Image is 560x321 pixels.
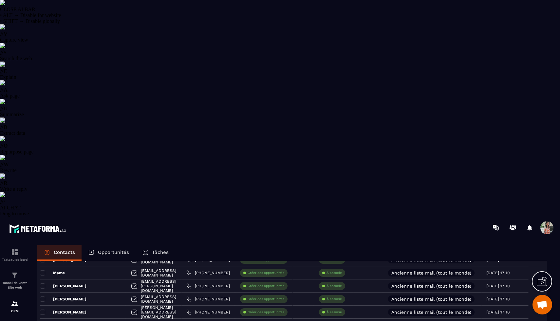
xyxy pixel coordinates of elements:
p: [PERSON_NAME] [40,310,86,315]
a: formationformationTableau de bord [2,243,28,266]
p: Contacts [54,249,75,255]
a: Opportunités [82,245,136,261]
p: À associe [327,284,342,288]
p: À associe [327,310,342,314]
p: Créer des opportunités [248,284,284,288]
p: Opportunités [98,249,129,255]
a: [PHONE_NUMBER] [186,310,230,315]
p: À associe [327,271,342,275]
p: Mame [40,270,65,276]
p: [DATE] 17:10 [486,297,510,301]
a: [PHONE_NUMBER] [186,270,230,276]
p: À associe [327,297,342,301]
a: [PHONE_NUMBER] [186,296,230,302]
p: Créer des opportunités [248,310,284,314]
p: Ancienne liste mail (tout le monde) [391,258,471,262]
img: formation [11,300,19,308]
p: [DATE] 17:10 [486,310,510,314]
a: Tâches [136,245,175,261]
p: CRM [2,309,28,313]
img: logo [9,223,68,235]
img: formation [11,248,19,256]
a: Contacts [37,245,82,261]
p: Ancienne liste mail (tout le monde) [391,310,471,314]
p: [PERSON_NAME] [40,283,86,289]
p: Créer des opportunités [248,271,284,275]
div: Ouvrir le chat [532,295,552,314]
p: Ancienne liste mail (tout le monde) [391,297,471,301]
p: Ancienne liste mail (tout le monde) [391,284,471,288]
img: formation [11,271,19,279]
p: Tableau de bord [2,258,28,261]
a: formationformationTunnel de vente Site web [2,266,28,295]
p: [DATE] 17:10 [486,271,510,275]
a: formationformationCRM [2,295,28,318]
p: [DATE] 17:10 [486,284,510,288]
p: [PERSON_NAME] [40,296,86,302]
p: Créer des opportunités [248,297,284,301]
p: Tunnel de vente Site web [2,281,28,290]
a: [PHONE_NUMBER] [186,283,230,289]
p: Ancienne liste mail (tout le monde) [391,271,471,275]
p: Tâches [152,249,169,255]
